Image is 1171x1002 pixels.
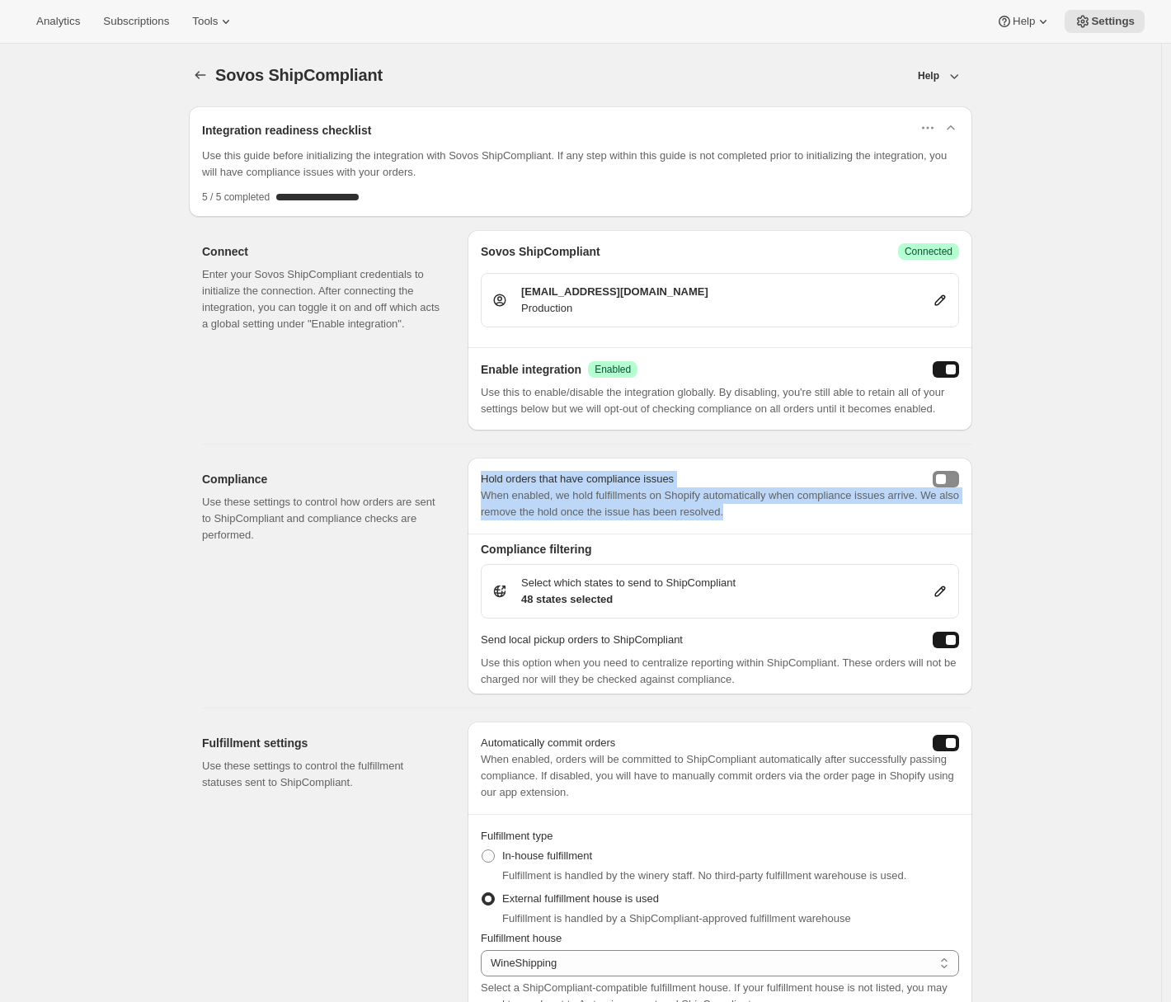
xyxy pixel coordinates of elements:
[521,591,736,608] p: 48 states selected
[502,849,592,862] span: In-house fulfillment
[502,912,851,924] span: Fulfillment is handled by a ShipCompliant-approved fulfillment warehouse
[905,245,952,258] span: Connected
[933,632,959,648] button: sendLocalPickupToShipCompliant
[521,300,708,317] p: Production
[481,541,959,557] h2: Compliance filtering
[26,10,90,33] button: Analytics
[933,471,959,487] button: holdShopifyFulfillmentOrders
[1013,15,1035,28] span: Help
[202,471,441,487] h2: Compliance
[202,266,441,332] p: Enter your Sovos ShipCompliant credentials to initialize the connection. After connecting the int...
[481,243,600,260] h2: Sovos ShipCompliant
[202,243,441,260] h2: Connect
[986,10,1061,33] button: Help
[202,122,371,139] h2: Integration readiness checklist
[481,735,615,751] p: Automatically commit orders
[918,68,962,84] div: Help
[215,66,383,84] span: Sovos ShipCompliant
[103,15,169,28] span: Subscriptions
[481,487,959,520] p: When enabled, we hold fulfillments on Shopify automatically when compliance issues arrive. We als...
[908,63,972,89] button: Help
[521,284,708,300] p: [EMAIL_ADDRESS][DOMAIN_NAME]
[481,384,959,417] p: Use this to enable/disable the integration globally. By disabling, you're still able to retain al...
[481,471,674,487] p: Hold orders that have compliance issues
[502,892,659,905] span: External fulfillment house is used
[36,15,80,28] span: Analytics
[481,632,683,648] p: Send local pickup orders to ShipCompliant
[202,735,441,751] h2: Fulfillment settings
[202,758,441,791] p: Use these settings to control the fulfillment statuses sent to ShipCompliant.
[481,751,959,801] p: When enabled, orders will be committed to ShipCompliant automatically after successfully passing ...
[521,575,736,591] p: Select which states to send to ShipCompliant
[93,10,179,33] button: Subscriptions
[481,932,562,944] span: Fulfillment house
[933,735,959,751] button: autoCommit
[192,15,218,28] span: Tools
[933,361,959,378] button: enabled
[481,828,959,844] p: Fulfillment type
[481,655,959,688] p: Use this option when you need to centralize reporting within ShipCompliant. These orders will not...
[1065,10,1145,33] button: Settings
[202,191,270,204] p: 5 / 5 completed
[502,869,906,882] span: Fulfillment is handled by the winery staff. No third-party fulfillment warehouse is used.
[1091,15,1135,28] span: Settings
[595,363,631,376] span: Enabled
[182,10,244,33] button: Tools
[202,148,959,181] p: Use this guide before initializing the integration with Sovos ShipCompliant. If any step within t...
[202,494,441,543] p: Use these settings to control how orders are sent to ShipCompliant and compliance checks are perf...
[481,361,581,378] h2: Enable integration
